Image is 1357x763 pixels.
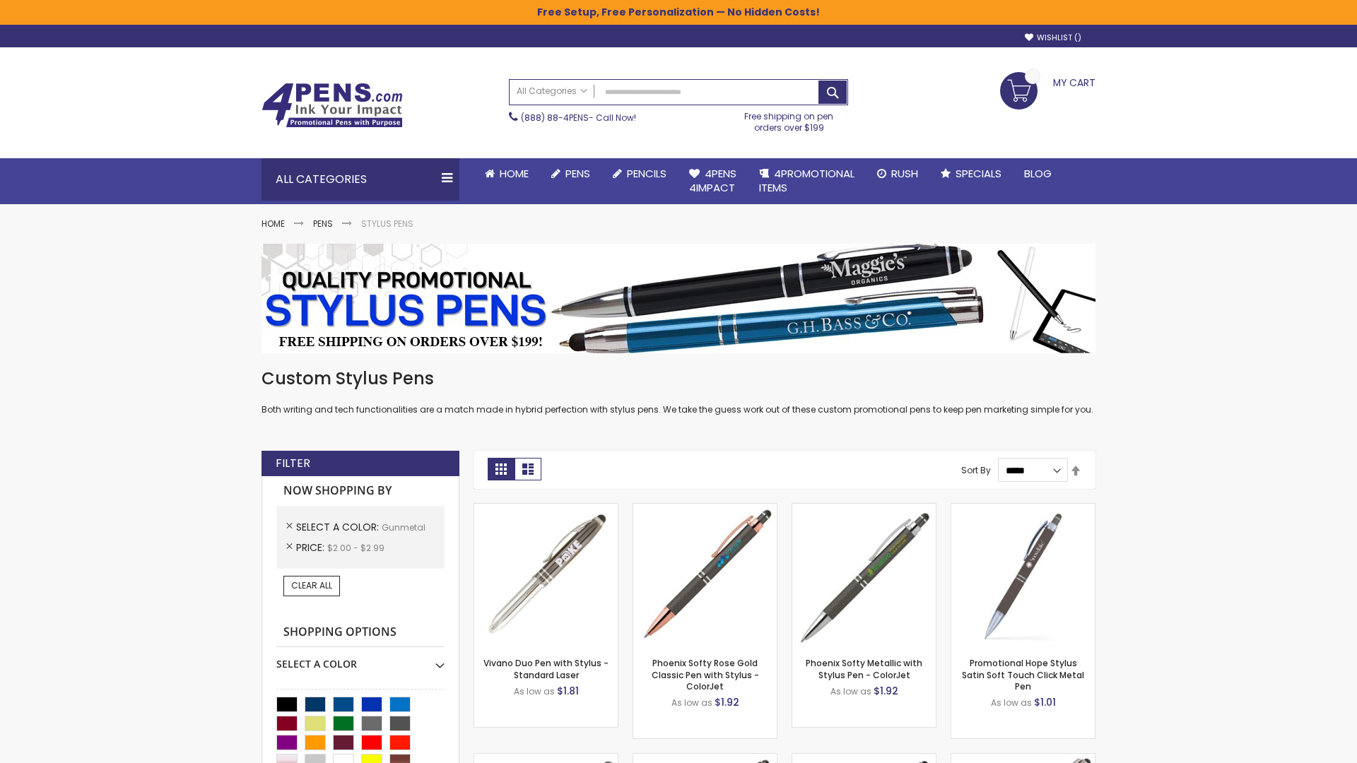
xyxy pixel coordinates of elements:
[961,464,991,476] label: Sort By
[361,218,413,230] strong: Stylus Pens
[262,244,1095,353] img: Stylus Pens
[715,695,739,709] span: $1.92
[956,166,1001,181] span: Specials
[652,657,759,692] a: Phoenix Softy Rose Gold Classic Pen with Stylus - ColorJet
[748,158,866,204] a: 4PROMOTIONALITEMS
[671,697,712,709] span: As low as
[474,503,618,515] a: Vivano Duo Pen with Stylus - Standard Laser-Gunmetal
[962,657,1084,692] a: Promotional Hope Stylus Satin Soft Touch Click Metal Pen
[1034,695,1056,709] span: $1.01
[792,504,936,647] img: Phoenix Softy Metallic with Stylus Pen - ColorJet-Gunmetal
[806,657,922,680] a: Phoenix Softy Metallic with Stylus Pen - ColorJet
[991,697,1032,709] span: As low as
[1024,166,1052,181] span: Blog
[262,367,1095,390] h1: Custom Stylus Pens
[291,579,332,591] span: Clear All
[633,503,777,515] a: Phoenix Softy Rose Gold Classic Pen with Stylus - ColorJet-Gunmetal
[759,166,854,195] span: 4PROMOTIONAL ITEMS
[313,218,333,230] a: Pens
[678,158,748,204] a: 4Pens4impact
[510,80,594,103] a: All Categories
[951,503,1095,515] a: Promotional Hope Stylus Satin Soft Touch Click Metal Pen-Gunmetal
[1013,158,1063,189] a: Blog
[500,166,529,181] span: Home
[633,504,777,647] img: Phoenix Softy Rose Gold Classic Pen with Stylus - ColorJet-Gunmetal
[866,158,929,189] a: Rush
[283,576,340,596] a: Clear All
[1025,32,1081,43] a: Wishlist
[689,166,736,195] span: 4Pens 4impact
[262,158,459,201] div: All Categories
[262,83,403,128] img: 4Pens Custom Pens and Promotional Products
[474,504,618,647] img: Vivano Duo Pen with Stylus - Standard Laser-Gunmetal
[929,158,1013,189] a: Specials
[951,504,1095,647] img: Promotional Hope Stylus Satin Soft Touch Click Metal Pen-Gunmetal
[262,367,1095,416] div: Both writing and tech functionalities are a match made in hybrid perfection with stylus pens. We ...
[517,85,587,97] span: All Categories
[521,112,589,124] a: (888) 88-4PENS
[327,542,384,554] span: $2.00 - $2.99
[276,456,310,471] strong: Filter
[830,685,871,697] span: As low as
[627,166,666,181] span: Pencils
[296,540,327,555] span: Price
[565,166,590,181] span: Pens
[483,657,609,680] a: Vivano Duo Pen with Stylus - Standard Laser
[474,158,540,189] a: Home
[262,218,285,230] a: Home
[296,520,382,534] span: Select A Color
[276,647,445,671] div: Select A Color
[601,158,678,189] a: Pencils
[488,458,515,480] strong: Grid
[382,521,425,533] span: Gunmetal
[521,112,636,124] span: - Call Now!
[514,685,555,697] span: As low as
[557,684,579,698] span: $1.81
[730,105,849,134] div: Free shipping on pen orders over $199
[891,166,918,181] span: Rush
[792,503,936,515] a: Phoenix Softy Metallic with Stylus Pen - ColorJet-Gunmetal
[874,684,898,698] span: $1.92
[540,158,601,189] a: Pens
[276,617,445,648] strong: Shopping Options
[276,476,445,506] strong: Now Shopping by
